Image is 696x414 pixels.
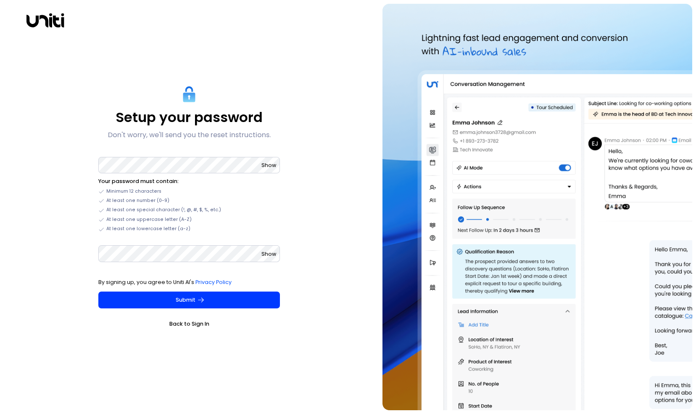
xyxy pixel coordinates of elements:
[98,278,280,287] p: By signing up, you agree to Uniti AI's
[382,4,692,410] img: auth-hero.png
[195,279,232,286] a: Privacy Policy
[261,250,276,258] button: Show
[108,130,271,140] p: Don't worry, we'll send you the reset instructions.
[106,226,190,232] span: At least one lowercase letter (a-z)
[261,250,276,257] span: Show
[98,320,280,328] a: Back to Sign In
[106,197,169,204] span: At least one number (0-9)
[106,207,221,213] span: At least one special character (!, @, #, $, %, etc.)
[261,161,276,170] button: Show
[98,292,280,308] button: Submit
[106,216,192,223] span: At least one uppercase letter (A-Z)
[106,188,161,195] span: Minimum 12 characters
[116,109,263,126] p: Setup your password
[98,177,280,186] li: Your password must contain:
